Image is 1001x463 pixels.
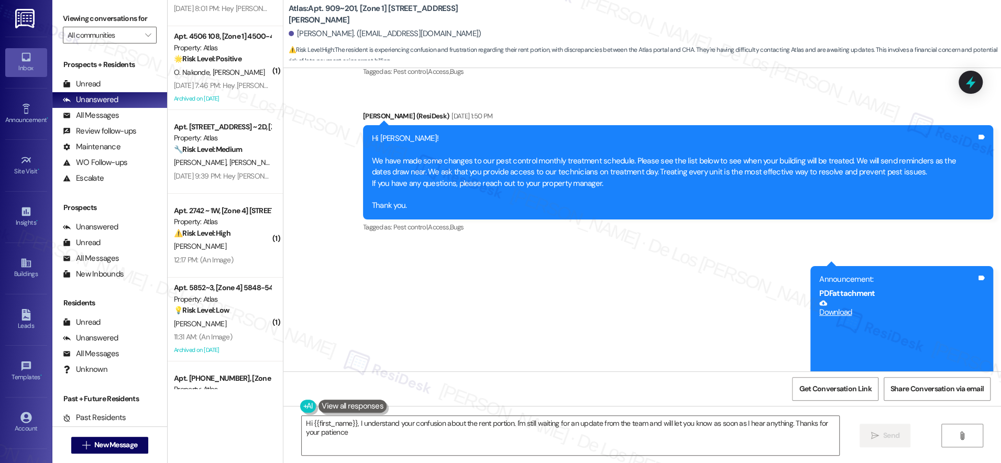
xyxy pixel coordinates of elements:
a: Buildings [5,254,47,282]
a: Templates • [5,357,47,385]
div: Maintenance [63,141,120,152]
span: Pest control , [393,67,428,76]
div: Unknown [63,364,107,375]
textarea: Hi {{first_name}}, I understand your confusion about the rent portion. I'm still waiting for an u... [302,416,839,455]
div: New Inbounds [63,269,124,280]
span: Share Conversation via email [890,383,984,394]
div: Prospects + Residents [52,59,167,70]
strong: 🔧 Risk Level: Medium [174,145,242,154]
div: Residents [52,297,167,308]
div: [DATE] 8:01 PM: Hey [PERSON_NAME], we appreciate your text! We'll be back at 11AM to help you out... [174,4,635,13]
div: All Messages [63,348,119,359]
b: PDF attachment [819,288,875,299]
strong: ⚠️ Risk Level: High [289,46,334,54]
span: O. Nakonde [174,68,213,77]
span: • [38,166,39,173]
span: Access , [428,67,449,76]
span: [PERSON_NAME] [229,158,281,167]
a: Leads [5,306,47,334]
div: Unanswered [63,94,118,105]
button: New Message [71,437,149,454]
div: Escalate [63,173,104,184]
span: Access , [428,223,449,231]
span: Bugs [450,67,464,76]
div: [DATE] 1:50 PM [449,111,492,122]
div: [PERSON_NAME]. ([EMAIL_ADDRESS][DOMAIN_NAME]) [289,28,481,39]
div: Property: Atlas [174,133,271,144]
img: ResiDesk Logo [15,9,37,28]
i:  [871,432,878,440]
i:  [145,31,151,39]
a: Site Visit • [5,151,47,180]
div: Archived on [DATE] [173,344,272,357]
div: Apt. [PHONE_NUMBER], [Zone 3] [STREET_ADDRESS] [174,373,271,384]
div: Tagged as: [363,219,993,235]
div: Apt. [STREET_ADDRESS] ~ 2D, [Zone 1] [STREET_ADDRESS] [174,122,271,133]
span: • [36,217,38,225]
i:  [958,432,966,440]
div: Past + Future Residents [52,393,167,404]
span: : The resident is experiencing confusion and frustration regarding their rent portion, with discr... [289,45,1001,67]
span: [PERSON_NAME] [174,241,226,251]
button: Share Conversation via email [884,377,991,401]
span: [PERSON_NAME] [174,319,226,328]
span: Pest control , [393,223,428,231]
div: Property: Atlas [174,384,271,395]
div: Apt. 5852~3, [Zone 4] 5848-54 [PERSON_NAME] [174,282,271,293]
a: Insights • [5,203,47,231]
iframe: Download https://res.cloudinary.com/residesk/image/upload/v1757094626/user-uploads/9341-175709462... [819,318,976,396]
label: Viewing conversations for [63,10,157,27]
span: • [40,372,42,379]
div: Review follow-ups [63,126,136,137]
div: Announcement: [819,274,976,285]
div: [DATE] 9:39 PM: Hey [PERSON_NAME] and [PERSON_NAME], we appreciate your text! We'll be back at 11... [174,171,705,181]
div: Archived on [DATE] [173,92,272,105]
div: Prospects [52,202,167,213]
div: Unanswered [63,222,118,233]
b: Atlas: Apt. 909~201, [Zone 1] [STREET_ADDRESS][PERSON_NAME] [289,3,498,26]
i:  [82,441,90,449]
span: Bugs [450,223,464,231]
div: Past Residents [63,412,126,423]
span: Get Conversation Link [799,383,871,394]
a: Inbox [5,48,47,76]
div: WO Follow-ups [63,157,127,168]
span: [PERSON_NAME] [174,158,229,167]
strong: 🌟 Risk Level: Positive [174,54,241,63]
div: All Messages [63,253,119,264]
button: Send [860,424,910,447]
span: New Message [94,439,137,450]
div: Unread [63,79,101,90]
a: Account [5,409,47,437]
a: Download [819,299,976,317]
div: Apt. 2742 ~ 1W, [Zone 4] [STREET_ADDRESS] [174,205,271,216]
strong: 💡 Risk Level: Low [174,305,229,315]
div: Tagged as: [363,64,993,79]
div: Hi [PERSON_NAME]! We have made some changes to our pest control monthly treatment schedule. Pleas... [372,133,976,212]
div: Property: Atlas [174,216,271,227]
div: Property: Atlas [174,294,271,305]
div: Property: Atlas [174,42,271,53]
input: All communities [68,27,140,43]
button: Get Conversation Link [792,377,878,401]
span: Send [883,430,899,441]
div: Unread [63,317,101,328]
div: Unread [63,237,101,248]
div: 11:31 AM: (An Image) [174,332,232,341]
span: • [47,115,48,122]
span: [PERSON_NAME] [212,68,265,77]
div: Apt. 4506 108, [Zone 1] 4500-4506 [GEOGRAPHIC_DATA] [174,31,271,42]
div: [DATE] 7:46 PM: Hey [PERSON_NAME] and [PERSON_NAME], we appreciate your text! We'll be back at 11... [174,81,705,90]
div: [PERSON_NAME] (ResiDesk) [363,111,993,125]
div: All Messages [63,110,119,121]
div: Unanswered [63,333,118,344]
div: 12:17 PM: (An Image) [174,255,233,264]
strong: ⚠️ Risk Level: High [174,228,230,238]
